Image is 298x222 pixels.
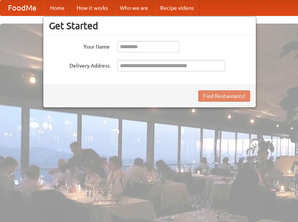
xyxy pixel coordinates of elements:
[49,20,250,31] h3: Get Started
[154,0,200,16] a: Recipe videos
[49,41,110,50] label: Your Name
[71,0,114,16] a: How it works
[49,60,110,69] label: Delivery Address
[114,0,154,16] a: Who we are
[44,0,71,16] a: Home
[198,90,250,102] button: Find Restaurants!
[0,0,44,16] a: FoodMe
